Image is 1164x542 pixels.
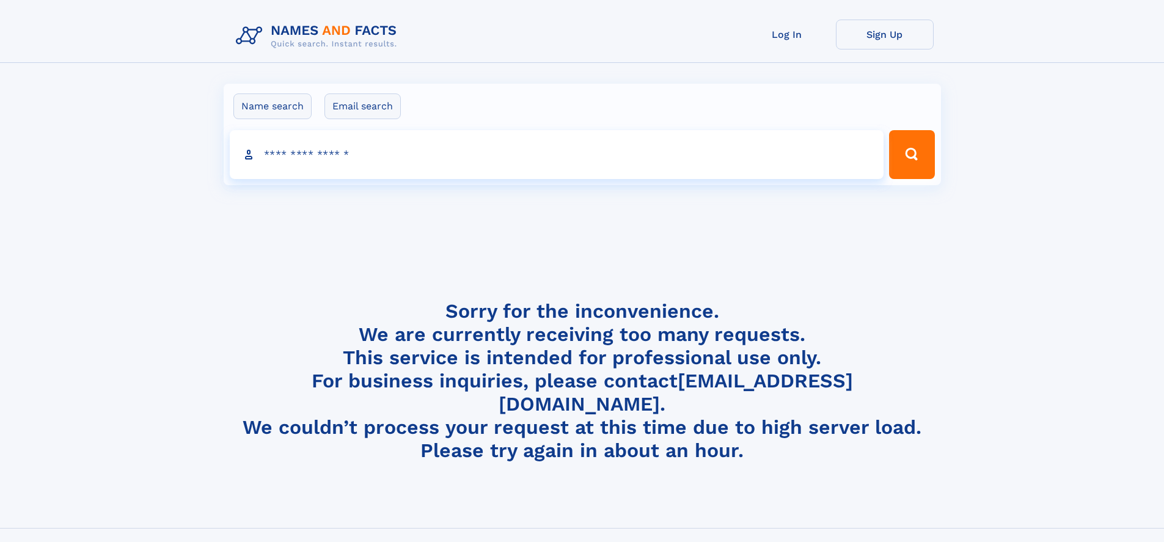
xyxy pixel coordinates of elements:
[836,20,934,49] a: Sign Up
[324,93,401,119] label: Email search
[233,93,312,119] label: Name search
[231,299,934,463] h4: Sorry for the inconvenience. We are currently receiving too many requests. This service is intend...
[889,130,934,179] button: Search Button
[231,20,407,53] img: Logo Names and Facts
[230,130,884,179] input: search input
[738,20,836,49] a: Log In
[499,369,853,416] a: [EMAIL_ADDRESS][DOMAIN_NAME]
